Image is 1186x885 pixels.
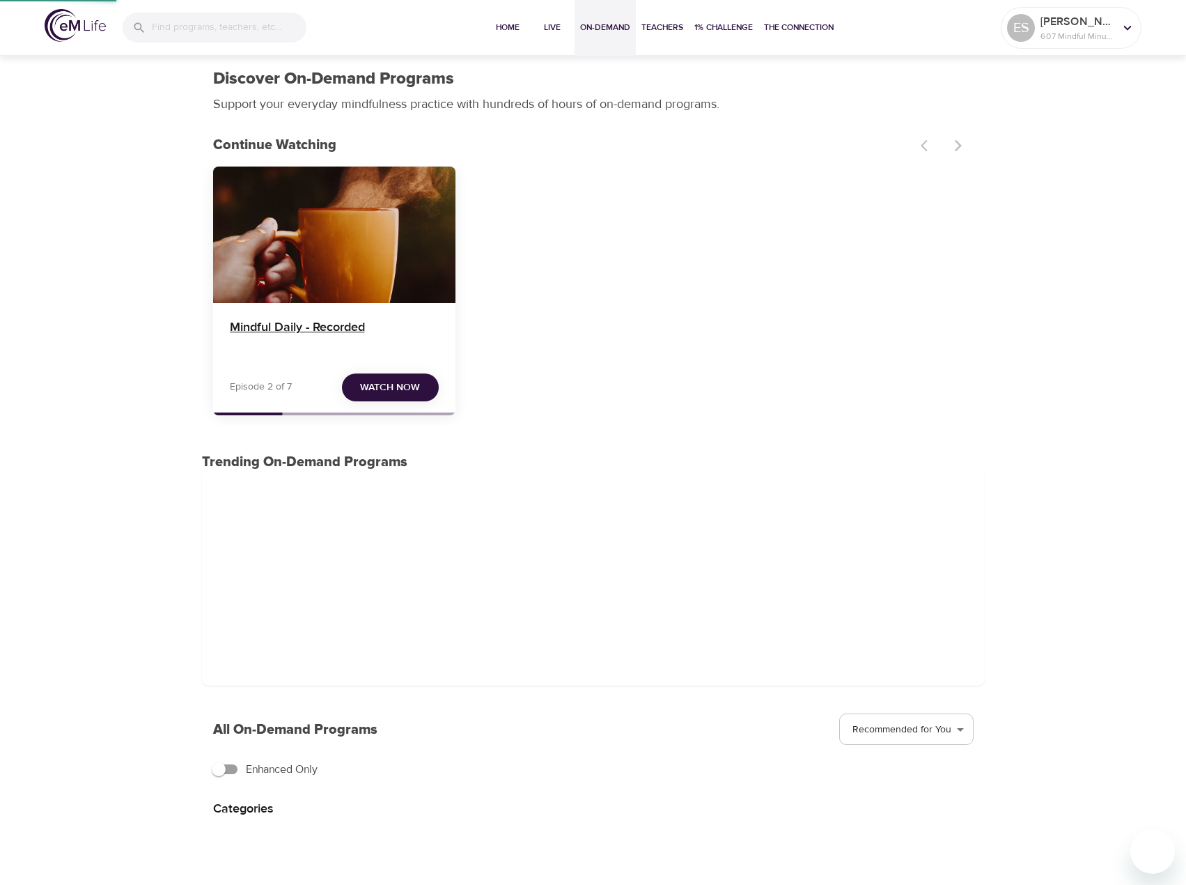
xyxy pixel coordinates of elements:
div: ES [1007,14,1035,42]
h1: Discover On-Demand Programs [213,69,454,89]
p: [PERSON_NAME] [1040,13,1114,30]
p: Episode 2 of 7 [230,380,292,394]
span: The Connection [764,20,834,35]
span: Watch Now [360,379,420,397]
input: Find programs, teachers, etc... [152,13,306,43]
p: All On-Demand Programs [213,719,377,740]
h3: Trending On-Demand Programs [202,454,985,470]
button: Watch Now [342,374,439,402]
p: 607 Mindful Minutes [1040,30,1114,43]
img: logo [45,9,106,42]
span: 1% Challenge [694,20,753,35]
span: Enhanced Only [246,761,318,778]
p: Categories [213,799,352,818]
h3: Continue Watching [213,137,912,153]
h4: Mindful Daily - Recorded [230,320,439,353]
p: Support your everyday mindfulness practice with hundreds of hours of on-demand programs. [213,95,735,114]
button: Mindful Daily - Recorded [213,167,455,303]
span: Home [491,20,524,35]
span: Live [536,20,569,35]
iframe: Button to launch messaging window [1130,829,1175,874]
span: Teachers [641,20,683,35]
span: On-Demand [580,20,630,35]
